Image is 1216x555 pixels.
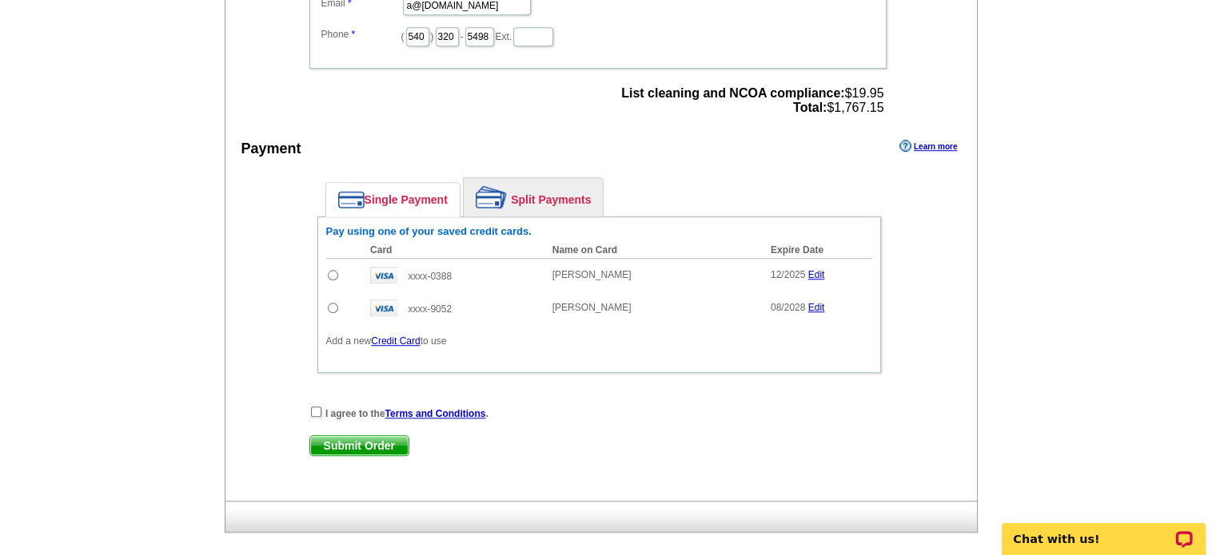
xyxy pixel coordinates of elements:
img: visa.gif [370,299,397,316]
a: Credit Card [371,335,420,347]
h6: Pay using one of your saved credit cards. [326,225,872,238]
p: Add a new to use [326,334,872,348]
span: xxxx-0388 [408,271,452,282]
span: [PERSON_NAME] [552,269,632,280]
th: Name on Card [544,242,763,259]
label: Phone [321,27,401,42]
th: Card [362,242,544,259]
strong: Total: [793,101,827,114]
img: single-payment.png [338,191,365,208]
span: $19.95 $1,767.15 [621,86,883,115]
span: 08/2028 [771,302,805,313]
a: Single Payment [326,183,460,216]
strong: I agree to the . [325,408,488,419]
img: visa.gif [370,267,397,283]
span: [PERSON_NAME] [552,302,632,313]
a: Split Payments [464,178,603,216]
a: Terms and Conditions [385,408,486,419]
th: Expire Date [763,242,872,259]
span: xxxx-9052 [408,303,452,315]
span: Submit Order [310,436,409,455]
a: Learn more [899,140,957,153]
a: Edit [808,302,825,313]
strong: List cleaning and NCOA compliance: [621,86,844,100]
iframe: LiveChat chat widget [991,505,1216,555]
dd: ( ) - Ext. [317,23,879,48]
img: split-payment.png [476,186,507,208]
a: Edit [808,269,825,280]
div: Payment [241,138,301,160]
span: 12/2025 [771,269,805,280]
